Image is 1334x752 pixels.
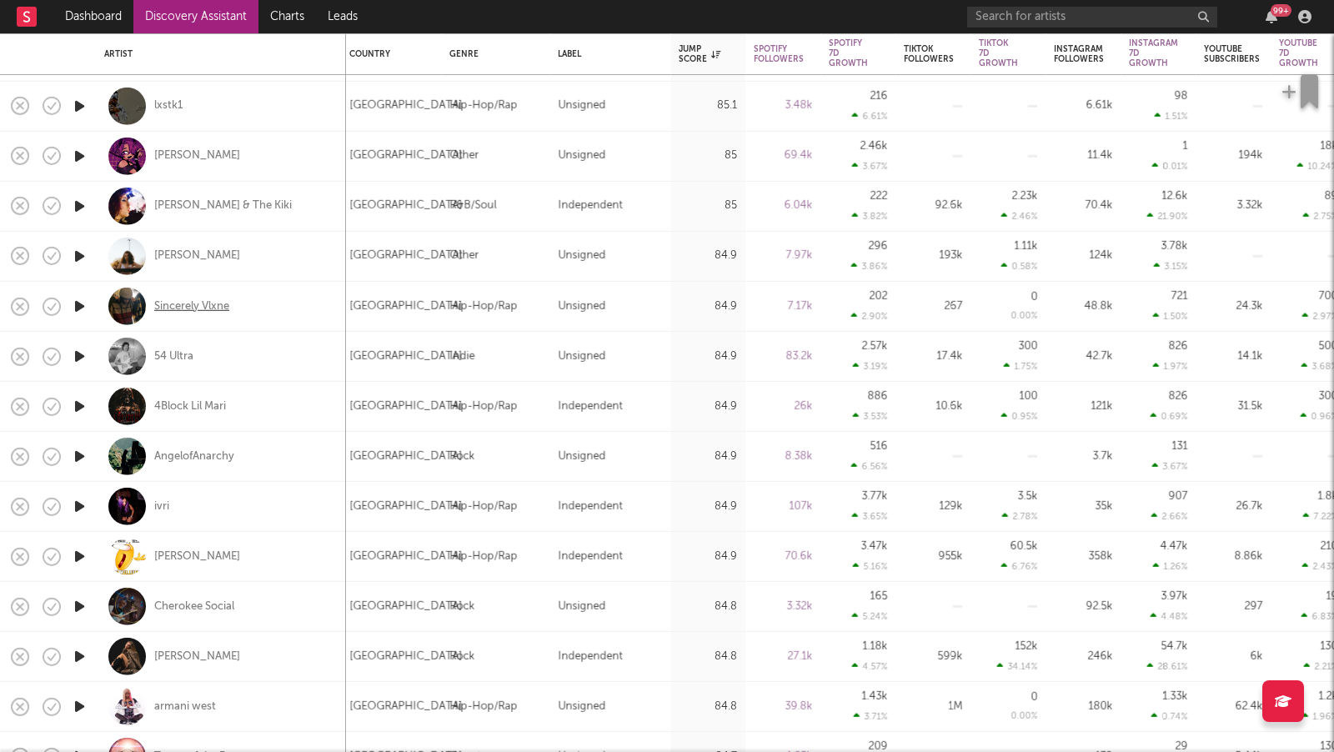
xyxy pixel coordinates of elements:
div: Independent [558,646,622,666]
div: Spotify Followers [754,44,804,64]
div: 222 [870,191,887,202]
div: 1.43k [861,691,887,702]
div: 48.8k [1054,296,1112,316]
div: 60.5k [1010,541,1037,552]
div: 3.67 % [1151,461,1187,472]
div: Tiktok 7D Growth [979,38,1018,68]
a: armani west [154,699,216,714]
div: 4.48 % [1150,611,1187,622]
div: lxstk1 [154,98,183,113]
div: 165 [870,591,887,602]
div: 2.46 % [1000,211,1037,222]
div: Artist [104,49,329,59]
div: 4.57 % [851,661,887,672]
div: 84.9 [679,446,737,466]
div: Instagram 7D Growth [1129,38,1178,68]
div: 3.71 % [853,711,887,722]
input: Search for artists [967,7,1217,28]
div: 3.67 % [851,161,887,172]
div: Hip-Hop/Rap [449,546,517,566]
div: 3.47k [860,541,887,552]
a: [PERSON_NAME] [154,549,240,564]
div: 24.3k [1204,296,1262,316]
div: 3.32k [1204,196,1262,216]
div: [GEOGRAPHIC_DATA] [349,446,462,466]
div: 7.97k [754,246,812,266]
a: Cherokee Social [154,599,234,614]
div: Unsigned [558,146,605,166]
div: Tiktok Followers [904,44,954,64]
div: 84.8 [679,696,737,716]
div: 6k [1204,646,1262,666]
div: 300 [1018,341,1037,352]
a: 54 Ultra [154,348,193,363]
div: 297 [1204,596,1262,616]
div: 26.7k [1204,496,1262,516]
div: 3.5k [1017,491,1037,502]
div: 69.4k [754,146,812,166]
div: YouTube 7D Growth [1279,38,1318,68]
div: YouTube Subscribers [1204,44,1260,64]
div: 599k [904,646,962,666]
div: 721 [1171,291,1187,302]
div: 0.69 % [1150,411,1187,422]
div: ivri [154,499,169,514]
div: 1.18k [862,641,887,652]
div: [GEOGRAPHIC_DATA] [349,696,462,716]
div: 152k [1015,641,1037,652]
div: 1M [904,696,962,716]
div: 296 [868,241,887,252]
div: 84.9 [679,546,737,566]
div: 209 [868,741,887,752]
div: [GEOGRAPHIC_DATA] [349,96,462,116]
div: 4.47k [1160,541,1187,552]
div: 202 [869,291,887,302]
div: 124k [1054,246,1112,266]
div: Hip-Hop/Rap [449,96,517,116]
div: 1.75 % [1003,361,1037,372]
div: [GEOGRAPHIC_DATA] [349,646,462,666]
div: 54.7k [1161,641,1187,652]
div: 3.53 % [852,411,887,422]
div: Independent [558,496,622,516]
div: Other [449,246,479,266]
div: 85 [679,196,737,216]
div: 7.17k [754,296,812,316]
a: [PERSON_NAME] [154,248,240,263]
a: [PERSON_NAME] [154,649,240,664]
div: Other [449,146,479,166]
div: 0.00 % [1011,712,1037,721]
div: 92.5k [1054,596,1112,616]
div: [GEOGRAPHIC_DATA] [349,296,462,316]
div: [GEOGRAPHIC_DATA] [349,546,462,566]
div: Hip-Hop/Rap [449,496,517,516]
div: 3.32k [754,596,812,616]
div: 70.4k [1054,196,1112,216]
div: 6.76 % [1000,561,1037,572]
div: 194k [1204,146,1262,166]
div: 107k [754,496,812,516]
div: 1.26 % [1152,561,1187,572]
a: Sincerely Vlxne [154,298,229,313]
div: 84.8 [679,646,737,666]
div: 21.90 % [1146,211,1187,222]
div: 2.57k [861,341,887,352]
div: 3.78k [1161,241,1187,252]
div: Rock [449,646,474,666]
div: 14.1k [1204,346,1262,366]
div: 12.6k [1161,191,1187,202]
div: [GEOGRAPHIC_DATA] [349,496,462,516]
div: 129k [904,496,962,516]
div: 35k [1054,496,1112,516]
div: 358k [1054,546,1112,566]
div: 193k [904,246,962,266]
div: 826 [1168,391,1187,402]
div: 1.33k [1162,691,1187,702]
div: 216 [870,91,887,102]
div: 6.56 % [850,461,887,472]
